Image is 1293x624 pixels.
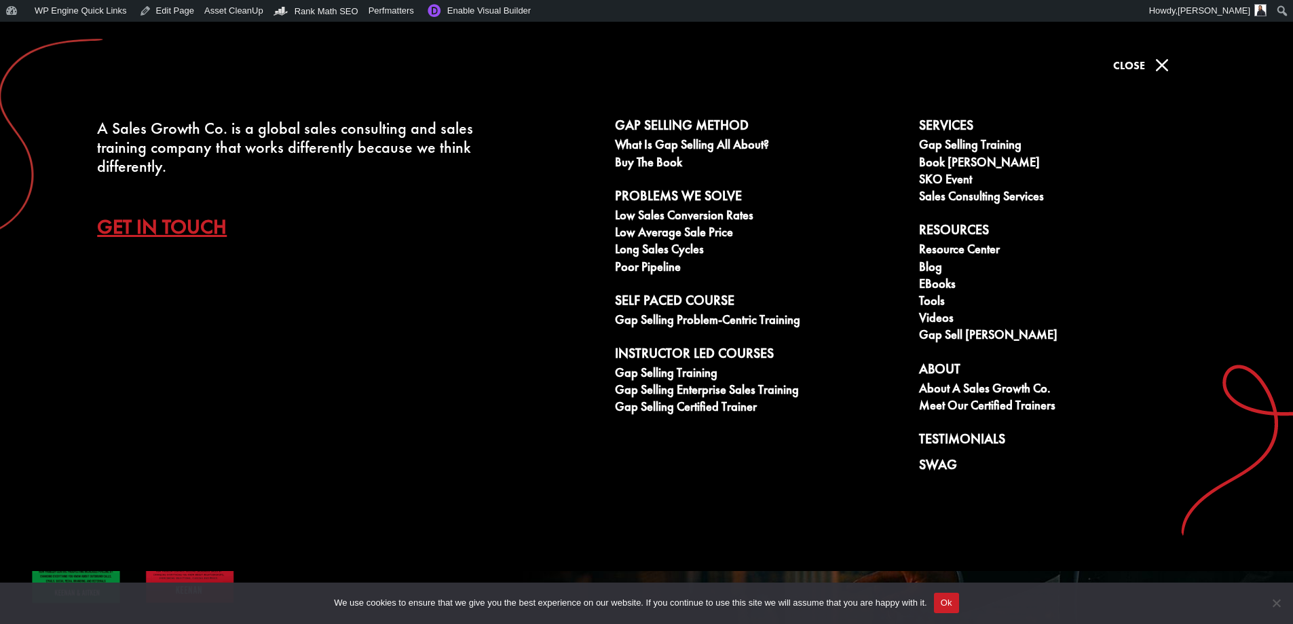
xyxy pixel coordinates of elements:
[919,222,1208,242] a: Resources
[919,382,1208,399] a: About A Sales Growth Co.
[615,260,904,277] a: Poor Pipeline
[919,277,1208,294] a: eBooks
[615,117,904,138] a: Gap Selling Method
[97,203,247,251] a: Get In Touch
[615,346,904,366] a: Instructor Led Courses
[919,294,1208,311] a: Tools
[919,361,1208,382] a: About
[919,431,1208,452] a: Testimonials
[295,6,358,16] span: Rank Math SEO
[919,399,1208,416] a: Meet our Certified Trainers
[1148,52,1176,79] span: M
[615,208,904,225] a: Low Sales Conversion Rates
[334,596,926,610] span: We use cookies to ensure that we give you the best experience on our website. If you continue to ...
[919,138,1208,155] a: Gap Selling Training
[919,155,1208,172] a: Book [PERSON_NAME]
[615,400,904,417] a: Gap Selling Certified Trainer
[615,155,904,172] a: Buy The Book
[615,188,904,208] a: Problems We Solve
[615,138,904,155] a: What is Gap Selling all about?
[919,457,1208,477] a: Swag
[919,117,1208,138] a: Services
[615,313,904,330] a: Gap Selling Problem-Centric Training
[934,593,959,613] button: Ok
[919,311,1208,328] a: Videos
[615,293,904,313] a: Self Paced Course
[919,328,1208,345] a: Gap Sell [PERSON_NAME]
[1269,596,1283,610] span: No
[1113,58,1145,73] span: Close
[615,242,904,259] a: Long Sales Cycles
[97,119,483,176] div: A Sales Growth Co. is a global sales consulting and sales training company that works differently...
[919,189,1208,206] a: Sales Consulting Services
[919,242,1208,259] a: Resource Center
[615,366,904,383] a: Gap Selling Training
[1178,5,1250,16] span: [PERSON_NAME]
[615,225,904,242] a: Low Average Sale Price
[919,260,1208,277] a: Blog
[919,172,1208,189] a: SKO Event
[615,383,904,400] a: Gap Selling Enterprise Sales Training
